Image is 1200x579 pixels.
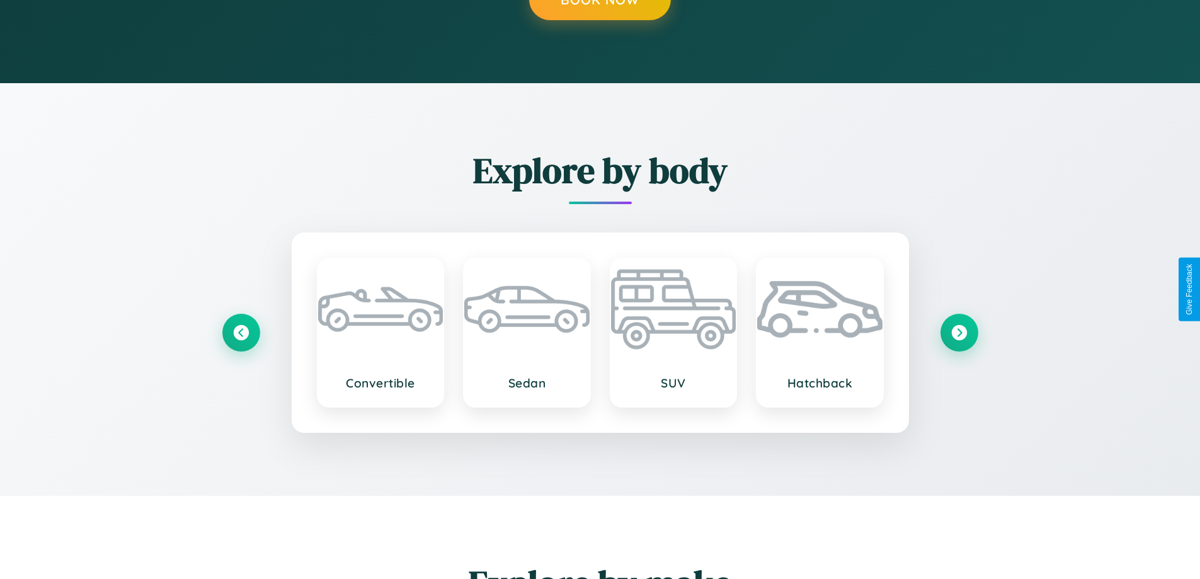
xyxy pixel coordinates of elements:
[1185,264,1194,315] div: Give Feedback
[477,375,577,391] h3: Sedan
[222,146,978,195] h2: Explore by body
[331,375,431,391] h3: Convertible
[624,375,724,391] h3: SUV
[770,375,870,391] h3: Hatchback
